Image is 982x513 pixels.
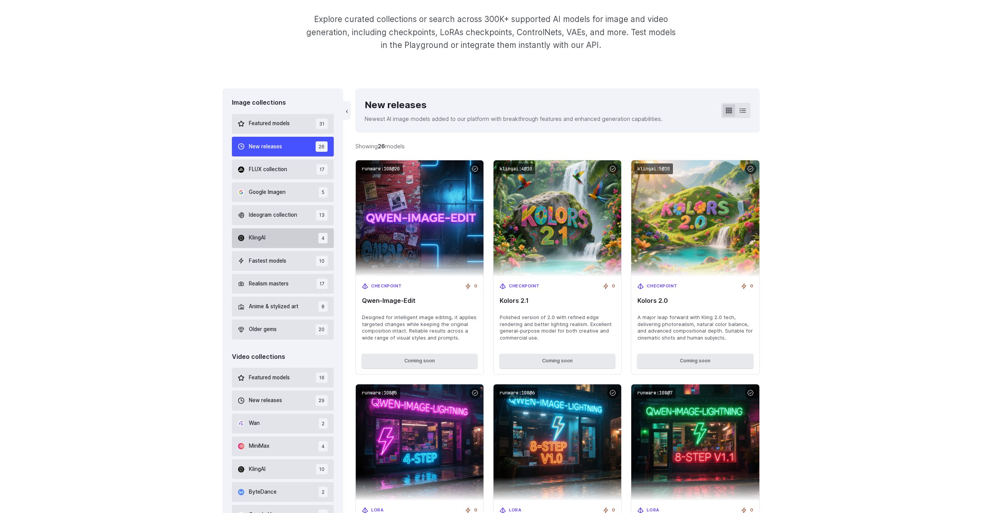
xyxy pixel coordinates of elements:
[232,160,334,179] button: FLUX collection 17
[631,160,759,277] img: Kolors 2.0
[316,464,328,474] span: 10
[249,374,290,382] span: Featured models
[249,396,282,405] span: New releases
[232,352,334,362] div: Video collections
[232,182,334,202] button: Google Imagen 5
[249,165,287,174] span: FLUX collection
[634,163,673,175] code: klingai:5@10
[249,302,298,311] span: Anime & stylized art
[474,283,477,290] span: 0
[249,143,282,151] span: New releases
[497,163,535,175] code: klingai:4@10
[232,319,334,339] button: Older gems 20
[362,314,477,342] span: Designed for intelligent image editing, it applies targeted changes while keeping the original co...
[316,210,328,220] span: 13
[371,283,402,290] span: Checkpoint
[232,414,334,433] button: Wan 2
[362,297,477,304] span: Qwen‑Image‑Edit
[316,279,328,289] span: 17
[500,297,615,304] span: Kolors 2.1
[637,297,753,304] span: Kolors 2.0
[359,163,403,175] code: runware:108@20
[356,384,483,501] img: Qwen‑Image-Lightning (4 steps)
[316,324,328,335] span: 20
[249,280,289,288] span: Realism masters
[316,164,328,175] span: 17
[303,13,679,51] p: Explore curated collections or search across 300K+ supported AI models for image and video genera...
[232,274,334,294] button: Realism masters 17
[232,137,334,156] button: New releases 26
[355,142,405,151] div: Showing models
[249,465,265,474] span: KlingAI
[249,257,286,265] span: Fastest models
[316,119,328,129] span: 31
[647,283,678,290] span: Checkpoint
[249,419,260,428] span: Wan
[249,188,286,197] span: Google Imagen
[249,211,297,219] span: Ideogram collection
[316,256,328,266] span: 10
[318,441,328,452] span: 4
[750,283,753,290] span: 0
[634,387,676,399] code: runware:108@7
[318,301,328,312] span: 8
[232,482,334,502] button: ByteDance 2
[232,251,334,271] button: Fastest models 10
[249,325,277,334] span: Older gems
[249,119,290,128] span: Featured models
[249,442,269,450] span: MiniMax
[497,387,538,399] code: runware:108@6
[500,354,615,368] button: Coming soon
[232,437,334,456] button: MiniMax 4
[365,98,663,112] div: New releases
[637,354,753,368] button: Coming soon
[232,297,334,316] button: Anime & stylized art 8
[631,384,759,501] img: Qwen‑Image-Lightning (8 steps V1.1)
[343,101,351,120] button: ‹
[359,387,400,399] code: runware:108@5
[232,368,334,387] button: Featured models 16
[318,233,328,243] span: 4
[232,205,334,225] button: Ideogram collection 13
[494,160,621,277] img: Kolors 2.1
[232,98,334,108] div: Image collections
[612,283,615,290] span: 0
[316,141,328,152] span: 26
[509,283,540,290] span: Checkpoint
[356,160,483,277] img: Qwen‑Image‑Edit
[494,384,621,501] img: Qwen‑Image-Lightning (8 steps V1.0)
[319,487,328,497] span: 2
[316,395,328,406] span: 29
[362,354,477,368] button: Coming soon
[232,114,334,134] button: Featured models 31
[232,459,334,479] button: KlingAI 10
[365,114,663,123] p: Newest AI image models added to our platform with breakthrough features and enhanced generation c...
[378,143,385,149] strong: 26
[232,228,334,248] button: KlingAI 4
[500,314,615,342] span: Polished version of 2.0 with refined edge rendering and better lighting realism. Excellent genera...
[316,372,328,383] span: 16
[249,488,277,496] span: ByteDance
[319,418,328,429] span: 2
[637,314,753,342] span: A major leap forward with Kling 2.0 tech, delivering photorealism, natural color balance, and adv...
[319,187,328,197] span: 5
[249,234,265,242] span: KlingAI
[232,391,334,410] button: New releases 29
